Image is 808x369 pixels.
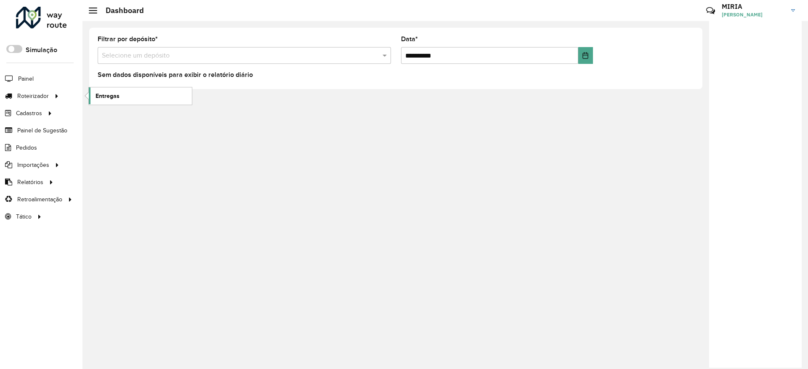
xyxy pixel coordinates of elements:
button: Choose Date [578,47,593,64]
span: Retroalimentação [17,195,62,204]
span: Pedidos [16,143,37,152]
span: Painel de Sugestão [17,126,67,135]
label: Sem dados disponíveis para exibir o relatório diário [98,70,253,80]
h3: MIRIA [722,3,785,11]
h2: Dashboard [97,6,144,15]
span: Entregas [96,92,120,100]
label: Simulação [26,45,57,55]
span: Importações [17,161,49,169]
label: Filtrar por depósito [98,34,158,44]
a: Contato Rápido [702,2,720,20]
span: Painel [18,74,34,83]
span: [PERSON_NAME] [722,11,785,18]
span: Relatórios [17,178,43,187]
span: Tático [16,212,32,221]
a: Entregas [89,87,192,104]
label: Data [401,34,418,44]
span: Cadastros [16,109,42,118]
span: Roteirizador [17,92,49,100]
